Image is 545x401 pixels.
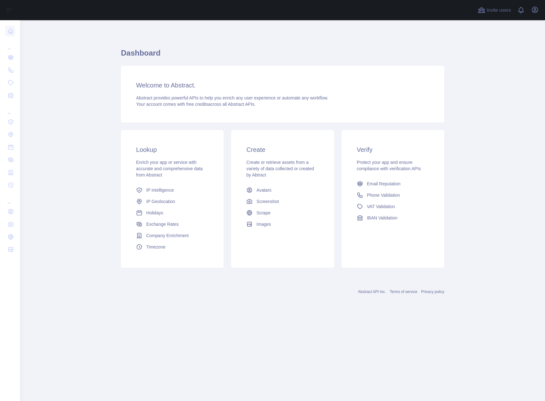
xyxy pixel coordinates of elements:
[136,160,203,177] span: Enrich your app or service with accurate and comprehensive data from Abstract
[136,145,208,154] h3: Lookup
[134,241,211,253] a: Timezone
[354,178,432,189] a: Email Reputation
[354,212,432,224] a: IBAN Validation
[367,203,395,210] span: VAT Validation
[256,221,271,227] span: Images
[5,192,15,205] div: ...
[146,210,163,216] span: Holidays
[367,181,401,187] span: Email Reputation
[256,210,270,216] span: Scrape
[354,201,432,212] a: VAT Validation
[134,196,211,207] a: IP Geolocation
[476,5,512,15] button: Invite users
[134,207,211,218] a: Holidays
[146,198,175,205] span: IP Geolocation
[136,81,429,90] h3: Welcome to Abstract.
[244,218,321,230] a: Images
[5,102,15,115] div: ...
[134,184,211,196] a: IP Intelligence
[357,160,421,171] span: Protect your app and ensure compliance with verification APIs
[134,230,211,241] a: Company Enrichment
[421,290,444,294] a: Privacy policy
[146,187,174,193] span: IP Intelligence
[354,189,432,201] a: Phone Validation
[136,95,328,100] span: Abstract provides powerful APIs to help you enrich any user experience or automate any workflow.
[367,192,400,198] span: Phone Validation
[357,145,429,154] h3: Verify
[5,38,15,51] div: ...
[244,196,321,207] a: Screenshot
[244,207,321,218] a: Scrape
[246,160,314,177] span: Create or retrieve assets from a variety of data collected or created by Abtract
[146,232,189,239] span: Company Enrichment
[186,102,208,107] span: free credits
[367,215,398,221] span: IBAN Validation
[487,7,511,14] span: Invite users
[390,290,417,294] a: Terms of service
[146,244,165,250] span: Timezone
[244,184,321,196] a: Avatars
[134,218,211,230] a: Exchange Rates
[136,102,255,107] span: Your account comes with across all Abstract APIs.
[358,290,386,294] a: Abstract API Inc.
[246,145,319,154] h3: Create
[256,187,271,193] span: Avatars
[256,198,279,205] span: Screenshot
[121,48,444,63] h1: Dashboard
[146,221,179,227] span: Exchange Rates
